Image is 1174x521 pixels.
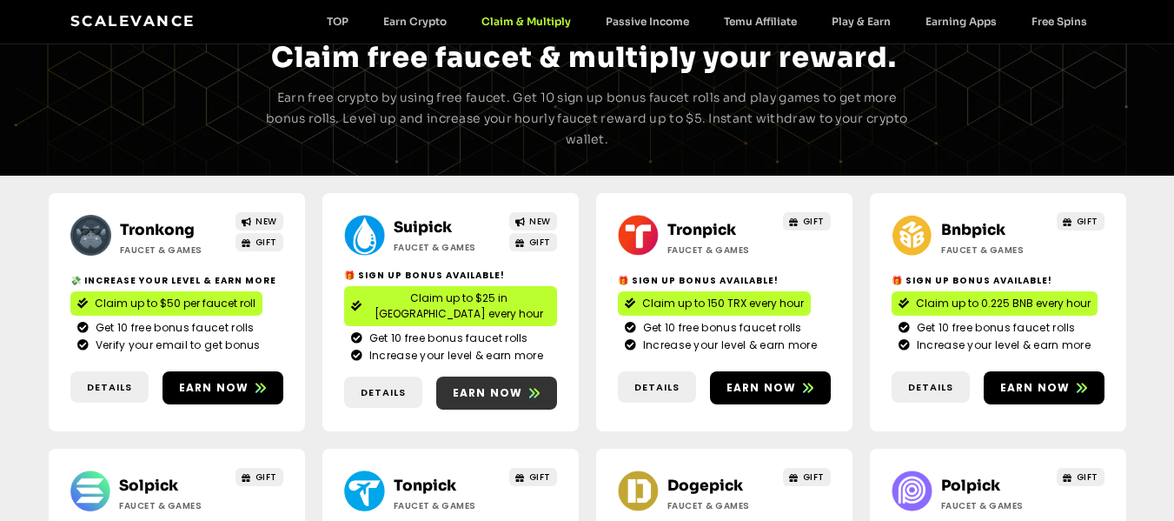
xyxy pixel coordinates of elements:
[453,385,523,401] span: Earn now
[941,499,1050,512] h2: Faucet & Games
[255,236,277,249] span: GIFT
[366,15,464,28] a: Earn Crypto
[941,244,1050,257] h2: Faucet & Games
[368,291,550,322] span: Claim up to $25 in [GEOGRAPHIC_DATA] every hour
[814,15,908,28] a: Play & Earn
[618,291,811,316] a: Claim up to 150 TRX every hour
[710,371,831,404] a: Earn now
[618,371,696,404] a: Details
[91,320,255,336] span: Get 10 free bonus faucet rolls
[70,371,149,404] a: Details
[394,241,502,254] h2: Faucet & Games
[908,15,1014,28] a: Earning Apps
[1057,212,1104,230] a: GIFT
[344,269,557,282] h2: 🎁 Sign Up Bonus Available!
[667,244,776,257] h2: Faucet & Games
[634,380,680,395] span: Details
[908,380,953,395] span: Details
[179,380,249,396] span: Earn now
[394,499,502,512] h2: Faucet & Games
[639,320,802,336] span: Get 10 free bonus faucet rolls
[120,221,195,239] a: Tronkong
[984,371,1104,404] a: Earn now
[119,499,228,512] h2: Faucet & Games
[667,221,736,239] a: Tronpick
[803,215,825,228] span: GIFT
[309,15,1104,28] nav: Menu
[509,468,557,486] a: GIFT
[365,331,528,346] span: Get 10 free bonus faucet rolls
[255,471,277,484] span: GIFT
[639,337,817,353] span: Increase your level & earn more
[344,377,422,409] a: Details
[1077,215,1098,228] span: GIFT
[365,348,543,364] span: Increase your level & earn more
[892,371,970,404] a: Details
[235,212,283,230] a: NEW
[618,274,831,287] h2: 🎁 Sign Up Bonus Available!
[70,274,283,287] h2: 💸 Increase your level & earn more
[912,320,1076,336] span: Get 10 free bonus faucet rolls
[344,286,557,326] a: Claim up to $25 in [GEOGRAPHIC_DATA] every hour
[361,385,406,400] span: Details
[509,212,557,230] a: NEW
[803,471,825,484] span: GIFT
[95,296,255,311] span: Claim up to $50 per faucet roll
[464,15,588,28] a: Claim & Multiply
[529,471,551,484] span: GIFT
[892,274,1104,287] h2: 🎁 Sign Up Bonus Available!
[642,296,804,311] span: Claim up to 150 TRX every hour
[70,12,196,30] a: Scalevance
[941,477,1000,495] a: Polpick
[912,337,1091,353] span: Increase your level & earn more
[264,88,911,150] p: Earn free crypto by using free faucet. Get 10 sign up bonus faucet rolls and play games to get mo...
[1014,15,1104,28] a: Free Spins
[120,244,229,257] h2: Faucet & Games
[726,380,797,396] span: Earn now
[1077,471,1098,484] span: GIFT
[70,291,262,316] a: Claim up to $50 per faucet roll
[1000,380,1071,396] span: Earn now
[163,371,283,404] a: Earn now
[119,477,178,495] a: Solpick
[667,477,743,495] a: Dogepick
[235,233,283,251] a: GIFT
[436,377,557,410] a: Earn now
[892,291,1098,316] a: Claim up to 0.225 BNB every hour
[529,215,551,228] span: NEW
[255,215,277,228] span: NEW
[235,468,283,486] a: GIFT
[1057,468,1104,486] a: GIFT
[271,40,897,75] span: Claim free faucet & multiply your reward.
[667,499,776,512] h2: Faucet & Games
[588,15,706,28] a: Passive Income
[509,233,557,251] a: GIFT
[394,477,456,495] a: Tonpick
[783,212,831,230] a: GIFT
[529,236,551,249] span: GIFT
[394,218,452,237] a: Suipick
[91,337,261,353] span: Verify your email to get bonus
[916,296,1091,311] span: Claim up to 0.225 BNB every hour
[783,468,831,486] a: GIFT
[706,15,814,28] a: Temu Affiliate
[87,380,132,395] span: Details
[941,221,1005,239] a: Bnbpick
[309,15,366,28] a: TOP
